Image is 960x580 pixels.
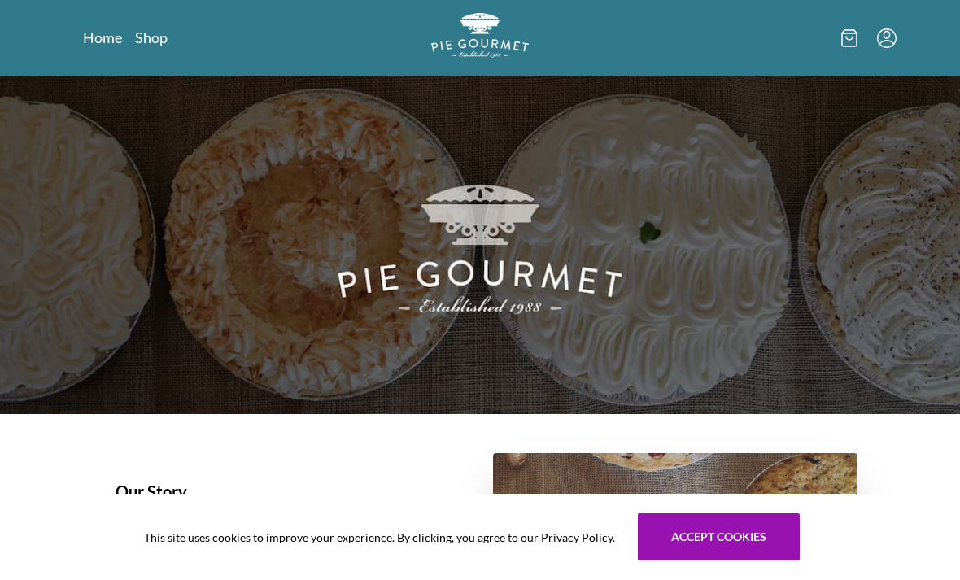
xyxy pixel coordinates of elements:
button: Accept cookies [638,513,800,560]
span: This site uses cookies to improve your experience. By clicking, you agree to our Privacy Policy. [144,529,615,546]
h1: Our Story [116,479,454,504]
button: Menu [877,28,897,48]
a: Shop [135,28,168,47]
a: Logo [431,13,529,63]
a: Home [83,28,122,47]
img: logo [431,13,529,58]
